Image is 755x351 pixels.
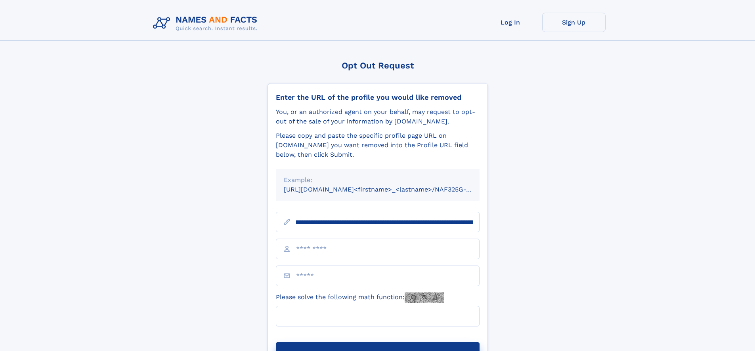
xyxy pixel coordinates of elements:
[479,13,542,32] a: Log In
[150,13,264,34] img: Logo Names and Facts
[276,131,480,159] div: Please copy and paste the specific profile page URL on [DOMAIN_NAME] you want removed into the Pr...
[276,107,480,126] div: You, or an authorized agent on your behalf, may request to opt-out of the sale of your informatio...
[276,93,480,102] div: Enter the URL of the profile you would like removed
[284,186,495,193] small: [URL][DOMAIN_NAME]<firstname>_<lastname>/NAF325G-xxxxxxxx
[276,292,444,303] label: Please solve the following math function:
[284,175,472,185] div: Example:
[542,13,606,32] a: Sign Up
[268,61,488,70] div: Opt Out Request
